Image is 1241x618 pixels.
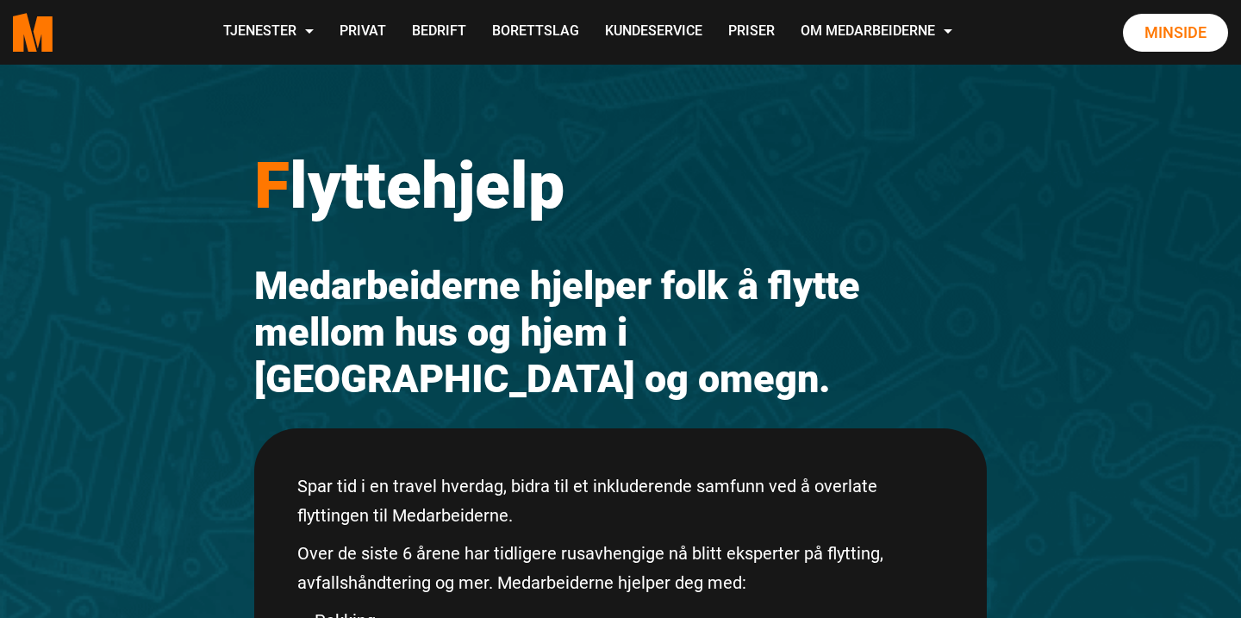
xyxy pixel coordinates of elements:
[254,263,987,403] h2: Medarbeiderne hjelper folk å flytte mellom hus og hjem i [GEOGRAPHIC_DATA] og omegn.
[715,2,788,63] a: Priser
[1123,14,1228,52] a: Minside
[254,147,290,223] span: F
[327,2,399,63] a: Privat
[399,2,479,63] a: Bedrift
[297,471,944,530] p: Spar tid i en travel hverdag, bidra til et inkluderende samfunn ved å overlate flyttingen til Med...
[592,2,715,63] a: Kundeservice
[254,147,987,224] h1: lyttehjelp
[788,2,965,63] a: Om Medarbeiderne
[297,539,944,597] p: Over de siste 6 årene har tidligere rusavhengige nå blitt eksperter på flytting, avfallshåndterin...
[479,2,592,63] a: Borettslag
[210,2,327,63] a: Tjenester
